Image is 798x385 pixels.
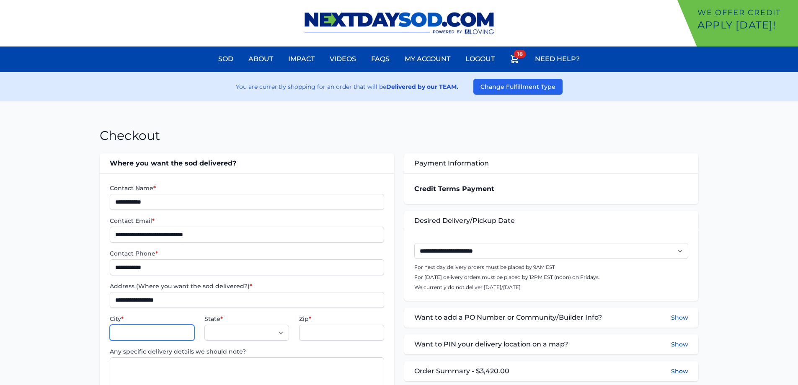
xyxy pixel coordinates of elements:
span: Want to PIN your delivery location on a map? [414,339,568,349]
button: Show [671,313,688,323]
button: Show [671,367,688,375]
a: Sod [213,49,238,69]
label: Zip [299,315,384,323]
strong: Credit Terms Payment [414,185,494,193]
div: Payment Information [404,153,698,173]
a: Videos [325,49,361,69]
a: My Account [400,49,455,69]
a: Logout [460,49,500,69]
label: City [110,315,194,323]
p: Apply [DATE]! [697,18,795,32]
label: Contact Name [110,184,384,192]
label: Address (Where you want the sod delivered?) [110,282,384,290]
button: Show [671,339,688,349]
label: Any specific delivery details we should note? [110,347,384,356]
p: For next day delivery orders must be placed by 9AM EST [414,264,688,271]
span: 18 [514,50,526,58]
p: We offer Credit [697,7,795,18]
a: Impact [283,49,320,69]
a: About [243,49,278,69]
label: Contact Email [110,217,384,225]
a: 18 [505,49,525,72]
label: State [204,315,289,323]
button: Change Fulfillment Type [473,79,563,95]
p: We currently do not deliver [DATE]/[DATE] [414,284,688,291]
span: Order Summary - $3,420.00 [414,366,509,376]
div: Where you want the sod delivered? [100,153,394,173]
a: FAQs [366,49,395,69]
label: Contact Phone [110,249,384,258]
div: Desired Delivery/Pickup Date [404,211,698,231]
strong: Delivered by our TEAM. [386,83,458,90]
a: Need Help? [530,49,585,69]
span: Want to add a PO Number or Community/Builder Info? [414,313,602,323]
h1: Checkout [100,128,160,143]
p: For [DATE] delivery orders must be placed by 12PM EST (noon) on Fridays. [414,274,688,281]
